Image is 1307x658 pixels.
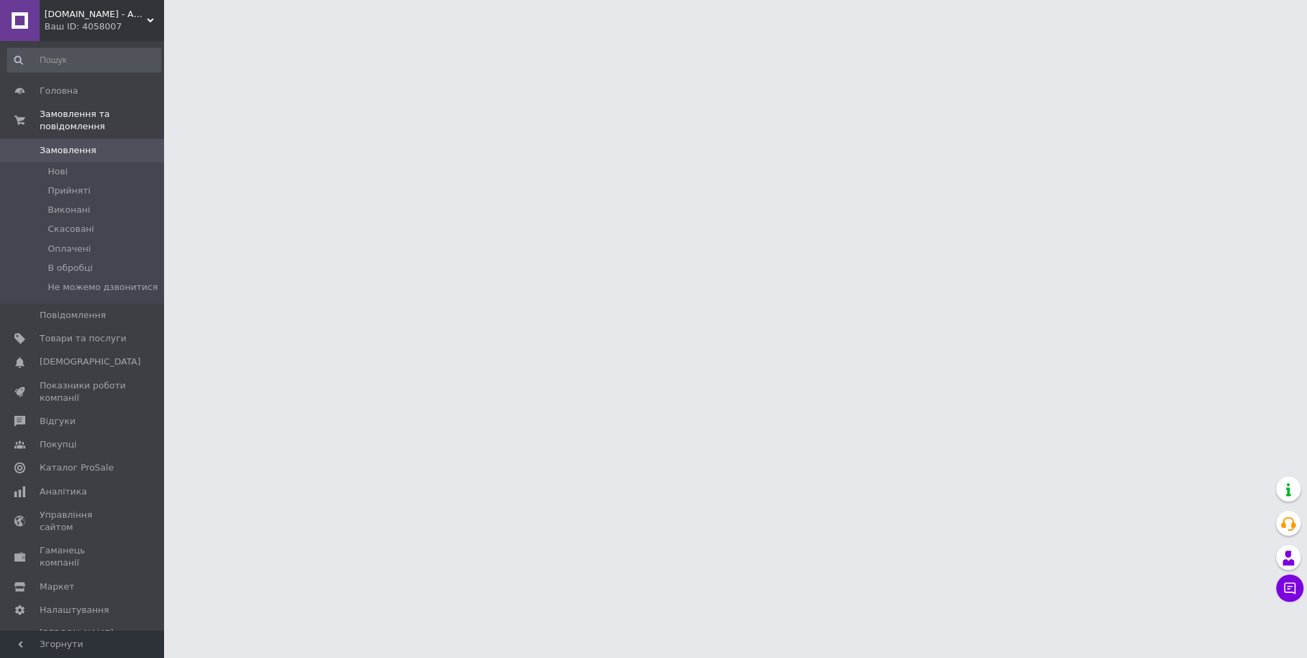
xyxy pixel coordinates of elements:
[44,8,147,21] span: Pesticides.ua - Аграрна продукція і не тільки !!!
[48,166,68,178] span: Нові
[40,356,141,368] span: [DEMOGRAPHIC_DATA]
[48,281,158,293] span: Не можемо дзвонитися
[48,223,94,235] span: Скасовані
[40,332,126,345] span: Товари та послуги
[40,604,109,616] span: Налаштування
[40,438,77,451] span: Покупці
[40,144,96,157] span: Замовлення
[40,462,113,474] span: Каталог ProSale
[40,486,87,498] span: Аналітика
[48,204,90,216] span: Виконані
[40,309,106,321] span: Повідомлення
[7,48,161,73] input: Пошук
[48,185,90,197] span: Прийняті
[1276,575,1304,602] button: Чат з покупцем
[40,85,78,97] span: Головна
[48,243,91,255] span: Оплачені
[44,21,164,33] div: Ваш ID: 4058007
[40,509,126,534] span: Управління сайтом
[40,380,126,404] span: Показники роботи компанії
[40,108,164,133] span: Замовлення та повідомлення
[40,581,75,593] span: Маркет
[48,262,93,274] span: В обробці
[40,544,126,569] span: Гаманець компанії
[40,415,75,427] span: Відгуки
